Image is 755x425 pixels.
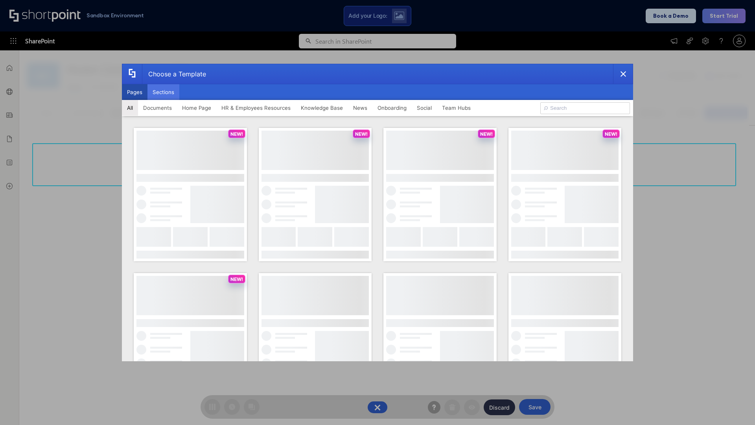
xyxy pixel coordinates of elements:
[480,131,493,137] p: NEW!
[122,84,147,100] button: Pages
[355,131,368,137] p: NEW!
[230,276,243,282] p: NEW!
[122,100,138,116] button: All
[605,131,617,137] p: NEW!
[716,387,755,425] iframe: Chat Widget
[348,100,372,116] button: News
[147,84,179,100] button: Sections
[540,102,630,114] input: Search
[372,100,412,116] button: Onboarding
[138,100,177,116] button: Documents
[122,64,633,361] div: template selector
[142,64,206,84] div: Choose a Template
[216,100,296,116] button: HR & Employees Resources
[296,100,348,116] button: Knowledge Base
[437,100,476,116] button: Team Hubs
[230,131,243,137] p: NEW!
[412,100,437,116] button: Social
[177,100,216,116] button: Home Page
